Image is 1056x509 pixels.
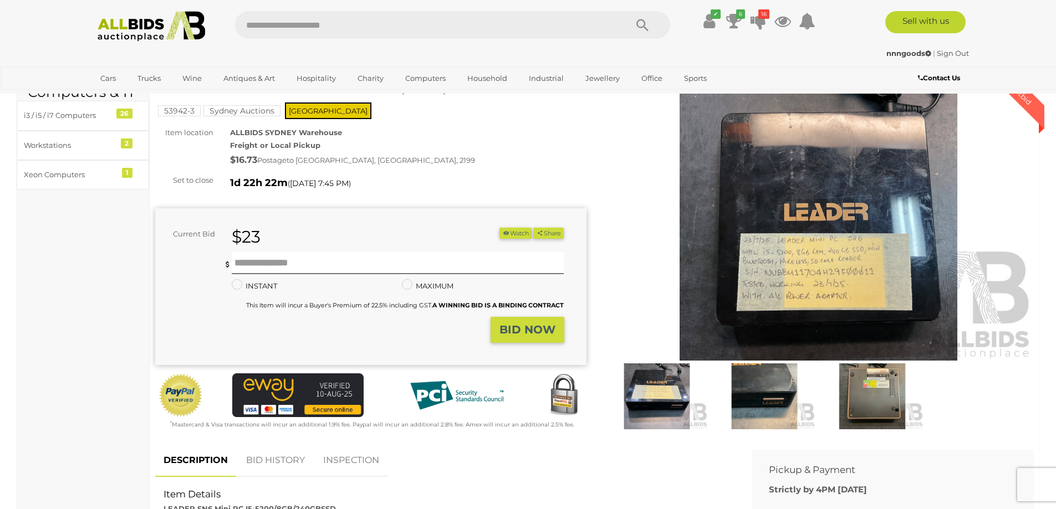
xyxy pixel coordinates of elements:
[288,179,351,188] span: ( )
[289,69,343,88] a: Hospitality
[701,11,718,31] a: ✔
[993,66,1044,117] div: Outbid
[164,489,727,500] h2: Item Details
[175,69,209,88] a: Wine
[17,131,149,160] a: Workstations 2
[522,69,571,88] a: Industrial
[918,72,963,84] a: Contact Us
[203,106,280,115] a: Sydney Auctions
[533,228,564,239] button: Share
[24,168,115,181] div: Xeon Computers
[285,102,371,119] span: [GEOGRAPHIC_DATA]
[147,126,222,139] div: Item location
[677,69,714,88] a: Sports
[606,363,708,429] img: LEADER SN6 Mini PC I5-5200/8GB/240GBSSD
[230,155,257,165] strong: $16.73
[603,83,1034,361] img: LEADER SN6 Mini PC I5-5200/8GB/240GBSSD
[230,128,342,137] strong: ALLBIDS SYDNEY Warehouse
[93,69,123,88] a: Cars
[232,227,261,247] strong: $23
[122,168,132,178] div: 1
[315,444,387,477] a: INSPECTION
[736,9,745,19] i: 6
[230,141,320,150] strong: Freight or Local Pickup
[230,152,586,168] div: Postage
[398,69,453,88] a: Computers
[542,373,586,418] img: Secured by Rapid SSL
[116,109,132,119] div: 26
[402,280,453,292] label: MAXIMUM
[232,373,364,417] img: eWAY Payment Gateway
[230,177,288,189] strong: 1d 22h 22m
[28,85,138,100] h2: Computers & IT
[711,9,721,19] i: ✔
[155,444,236,477] a: DESCRIPTION
[216,69,282,88] a: Antiques & Art
[499,323,555,336] strong: BID NOW
[499,228,532,239] button: Watch
[238,444,313,477] a: BID HISTORY
[758,9,769,19] i: 16
[290,178,349,188] span: [DATE] 7:45 PM
[246,301,564,309] small: This Item will incur a Buyer's Premium of 22.5% including GST.
[937,49,969,58] a: Sign Out
[769,484,867,495] b: Strictly by 4PM [DATE]
[232,280,277,292] label: INSTANT
[158,105,201,116] mark: 53942-3
[155,228,223,240] div: Current Bid
[91,11,212,42] img: Allbids.com.au
[491,317,564,343] button: BID NOW
[147,174,222,187] div: Set to close
[158,106,201,115] a: 53942-3
[121,138,132,148] div: 2
[158,373,203,418] img: Official PayPal Seal
[93,88,186,106] a: [GEOGRAPHIC_DATA]
[460,69,514,88] a: Household
[161,78,584,96] h1: LEADER SN6 Mini PC I5-5200/8GB/240GBSSD
[401,373,512,418] img: PCI DSS compliant
[17,160,149,189] a: Xeon Computers 1
[933,49,935,58] span: |
[432,301,564,309] b: A WINNING BID IS A BINDING CONTRACT
[886,49,933,58] a: nnngoods
[17,101,149,130] a: i3 / i5 / i7 Computers 26
[918,74,960,82] b: Contact Us
[24,139,115,152] div: Workstations
[769,465,1001,475] h2: Pickup & Payment
[578,69,627,88] a: Jewellery
[615,11,670,39] button: Search
[713,363,815,429] img: LEADER SN6 Mini PC I5-5200/8GB/240GBSSD
[24,109,115,122] div: i3 / i5 / i7 Computers
[350,69,391,88] a: Charity
[726,11,742,31] a: 6
[634,69,670,88] a: Office
[821,363,923,429] img: LEADER SN6 Mini PC I5-5200/8GB/240GBSSD
[886,49,931,58] strong: nnngoods
[170,421,574,428] small: Mastercard & Visa transactions will incur an additional 1.9% fee. Paypal will incur an additional...
[130,69,168,88] a: Trucks
[885,11,966,33] a: Sell with us
[203,105,280,116] mark: Sydney Auctions
[499,228,532,239] li: Watch this item
[750,11,767,31] a: 16
[287,156,475,164] span: to [GEOGRAPHIC_DATA], [GEOGRAPHIC_DATA], 2199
